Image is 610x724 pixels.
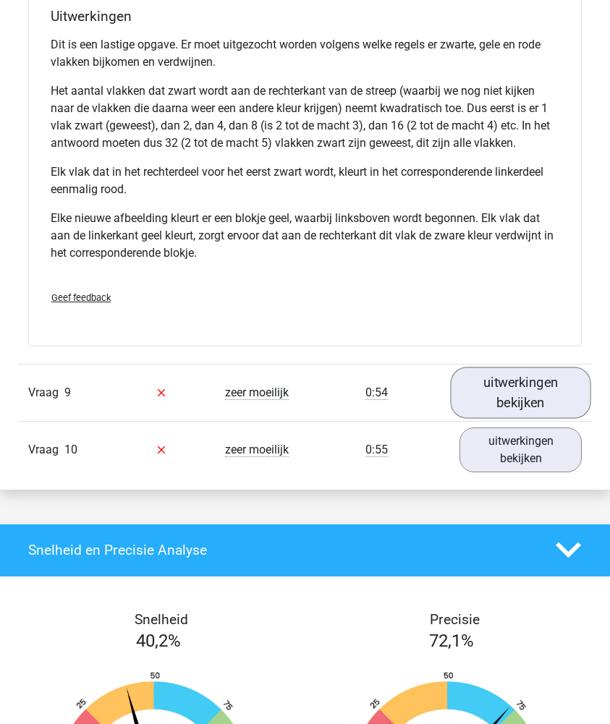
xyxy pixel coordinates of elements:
span: Vraag [28,384,64,401]
a: uitwerkingen bekijken [459,427,582,472]
span: 0:55 [365,443,388,457]
p: Elk vlak dat in het rechterdeel voor het eerst zwart wordt, kleurt in het corresponderende linker... [51,163,560,198]
span: 10 [64,443,77,456]
span: 40,2% [136,631,181,651]
h4: Uitwerkingen [51,8,560,25]
span: zeer moeilijk [225,443,289,457]
h4: Snelheid en Precisie Analyse [28,542,534,558]
p: Elke nieuwe afbeelding kleurt er een blokje geel, waarbij linksboven wordt begonnen. Elk vlak dat... [51,210,560,262]
span: 72,1% [429,631,474,651]
p: Het aantal vlakken dat zwart wordt aan de rechterkant van de streep (waarbij we nog niet kijken n... [51,82,560,152]
span: 0:54 [365,386,388,400]
span: Geef feedback [51,292,111,303]
h4: Snelheid [28,611,295,628]
span: zeer moeilijk [225,386,289,400]
span: 9 [64,386,71,399]
span: Vraag [28,441,64,459]
p: Dit is een lastige opgave. Er moet uitgezocht worden volgens welke regels er zwarte, gele en rode... [51,36,560,71]
a: uitwerkingen bekijken [451,367,591,418]
h4: Precisie [322,611,588,628]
